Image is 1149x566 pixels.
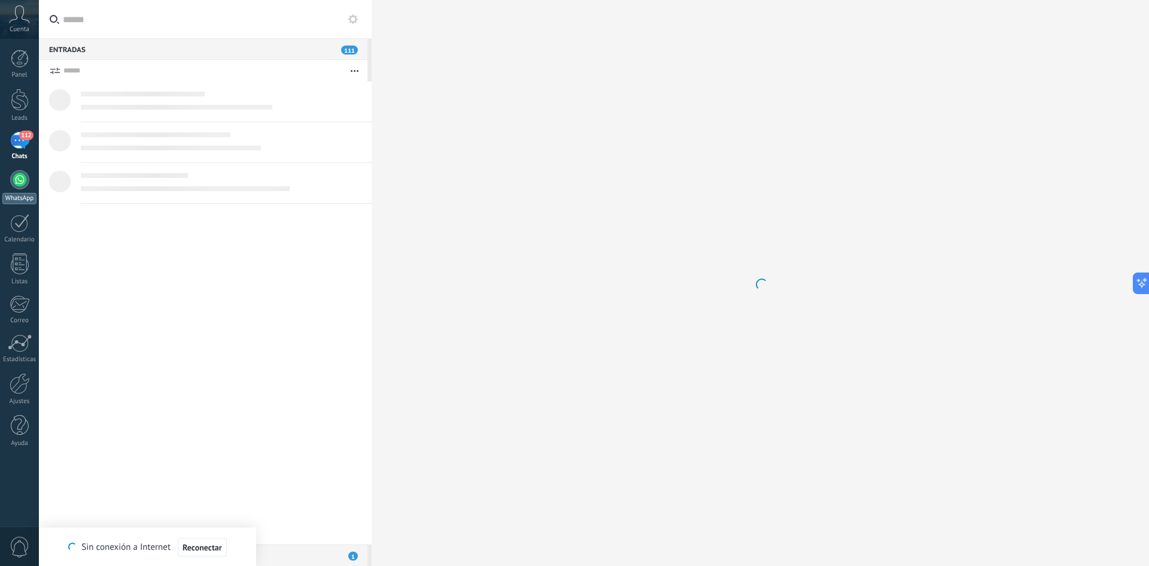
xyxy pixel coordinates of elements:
[19,131,33,140] span: 112
[10,26,29,34] span: Cuenta
[2,114,37,122] div: Leads
[341,46,358,55] span: 111
[2,278,37,286] div: Listas
[342,60,367,81] button: Más
[2,317,37,325] div: Correo
[2,193,37,204] div: WhatsApp
[39,38,367,60] div: Entradas
[348,552,358,561] span: 1
[2,440,37,447] div: Ayuda
[2,236,37,244] div: Calendario
[68,537,226,557] div: Sin conexión a Internet
[178,538,227,557] button: Reconectar
[2,153,37,161] div: Chats
[2,71,37,79] div: Panel
[183,543,222,552] span: Reconectar
[2,398,37,405] div: Ajustes
[2,356,37,364] div: Estadísticas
